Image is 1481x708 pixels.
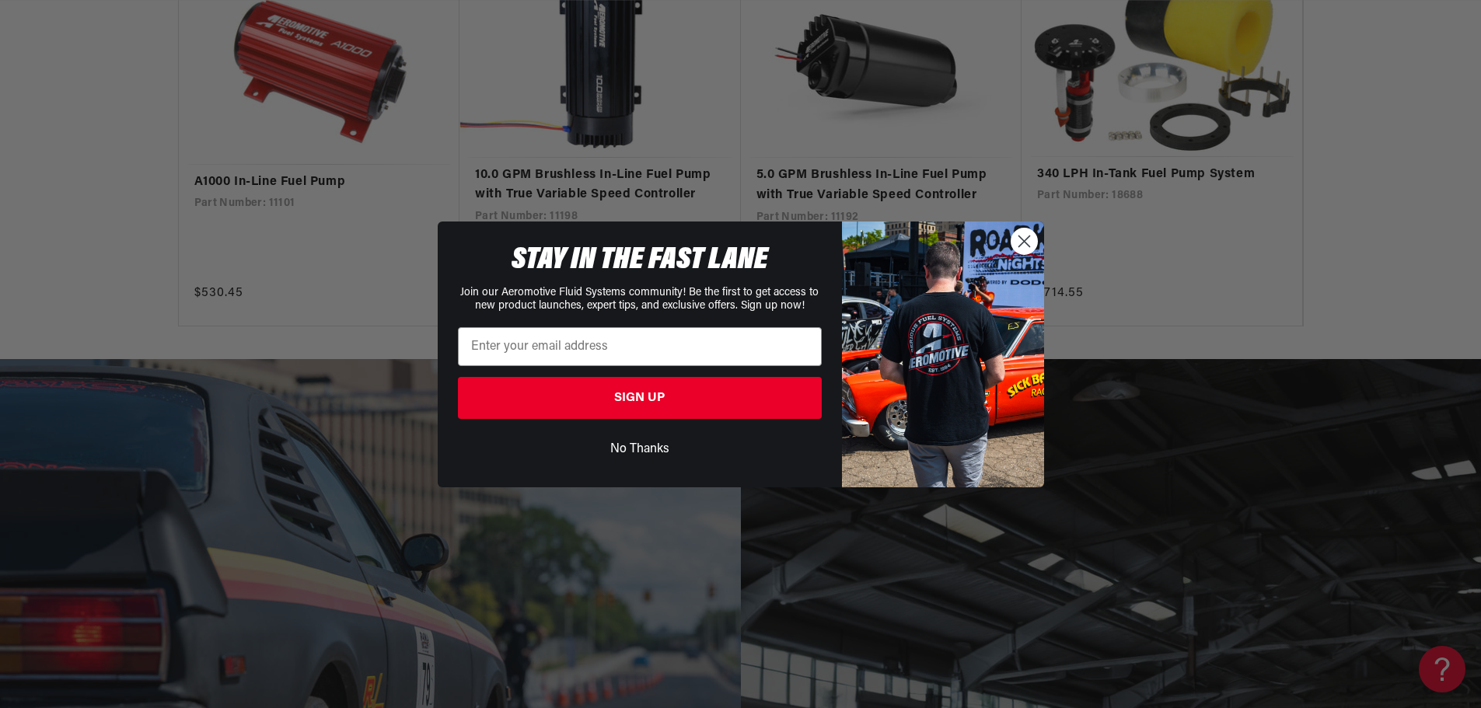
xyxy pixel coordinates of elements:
img: 9278e0a8-2f18-4465-98b4-5c473baabe7a.jpeg [842,221,1044,487]
button: SIGN UP [458,377,822,419]
span: STAY IN THE FAST LANE [512,245,768,276]
input: Enter your email address [458,327,822,366]
button: Close dialog [1011,228,1038,255]
span: Join our Aeromotive Fluid Systems community! Be the first to get access to new product launches, ... [460,287,819,312]
button: No Thanks [458,434,822,464]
